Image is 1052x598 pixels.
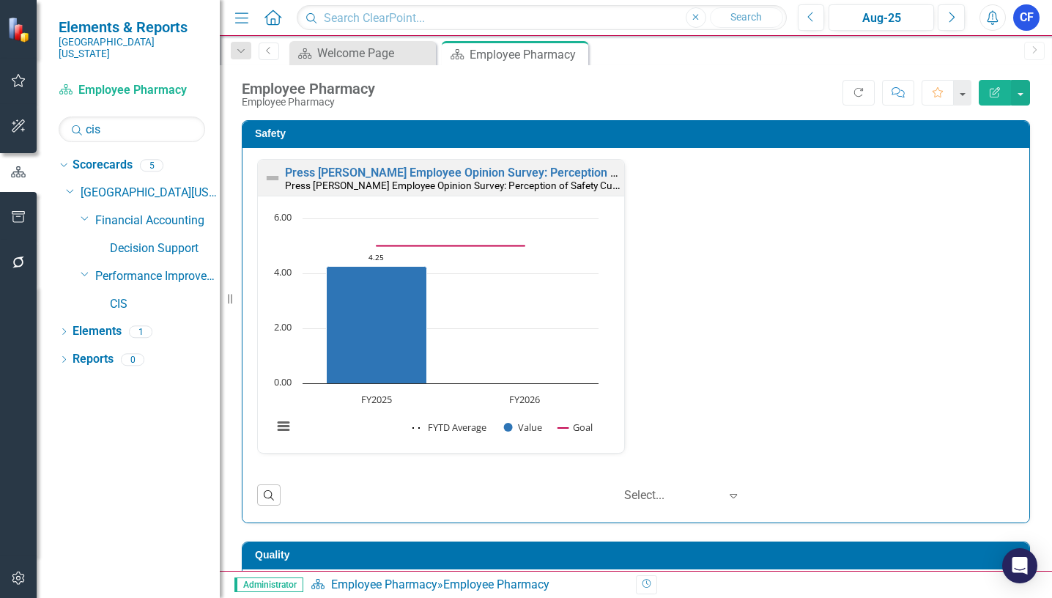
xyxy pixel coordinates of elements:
[285,166,700,180] a: Press [PERSON_NAME] Employee Opinion Survey: Perception of Safety Culture
[242,97,375,108] div: Employee Pharmacy
[317,44,432,62] div: Welcome Page
[110,296,220,313] a: CIS
[121,353,144,366] div: 0
[730,11,762,23] span: Search
[73,351,114,368] a: Reports
[297,5,786,31] input: Search ClearPoint...
[265,211,617,449] div: Chart. Highcharts interactive chart.
[274,265,292,278] text: 4.00
[81,185,220,202] a: [GEOGRAPHIC_DATA][US_STATE]
[327,266,427,383] path: FY2025, 4.25. Value.
[255,550,1022,561] h3: Quality
[59,36,205,60] small: [GEOGRAPHIC_DATA][US_STATE]
[59,117,205,142] input: Search Below...
[443,577,549,591] div: Employee Pharmacy
[140,159,163,171] div: 5
[59,82,205,99] a: Employee Pharmacy
[274,320,292,333] text: 2.00
[710,7,783,28] button: Search
[327,218,526,384] g: Value, series 2 of 3. Bar series with 2 bars.
[368,252,384,262] text: 4.25
[311,577,625,594] div: »
[73,323,122,340] a: Elements
[73,157,133,174] a: Scorecards
[59,18,205,36] span: Elements & Reports
[255,128,1022,139] h3: Safety
[285,178,632,192] small: Press [PERSON_NAME] Employee Opinion Survey: Perception of Safety Culture
[331,577,437,591] a: Employee Pharmacy
[7,17,33,43] img: ClearPoint Strategy
[273,416,294,437] button: View chart menu, Chart
[558,421,593,434] button: Show Goal
[129,325,152,338] div: 1
[234,577,303,592] span: Administrator
[264,169,281,187] img: Not Defined
[242,81,375,97] div: Employee Pharmacy
[374,264,380,270] g: FYTD Average, series 1 of 3. Line with 2 data points.
[1013,4,1040,31] button: CF
[470,45,585,64] div: Employee Pharmacy
[274,375,292,388] text: 0.00
[1002,548,1037,583] div: Open Intercom Messenger
[95,268,220,285] a: Performance Improvement Services
[95,213,220,229] a: Financial Accounting
[293,44,432,62] a: Welcome Page
[412,421,488,434] button: Show FYTD Average
[265,211,606,449] svg: Interactive chart
[274,210,292,224] text: 6.00
[361,393,392,406] text: FY2025
[374,243,528,248] g: Goal, series 3 of 3. Line with 2 data points.
[504,421,542,434] button: Show Value
[110,240,220,257] a: Decision Support
[834,10,929,27] div: Aug-25
[509,393,540,406] text: FY2026
[829,4,934,31] button: Aug-25
[257,159,625,454] div: Double-Click to Edit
